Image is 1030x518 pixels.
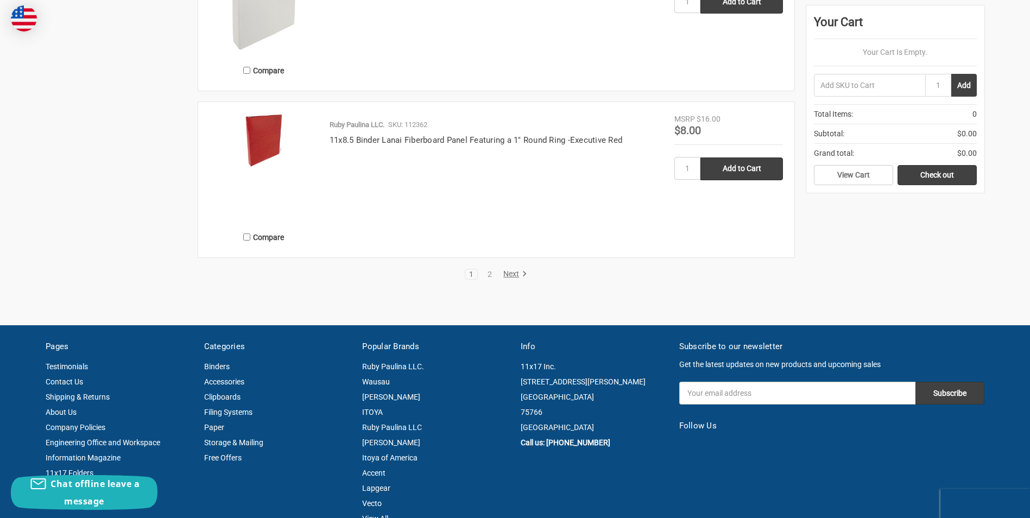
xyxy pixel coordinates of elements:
a: 2 [484,270,496,278]
a: 11x8.5 Binder Lanai Fiberboard Panel Featuring a 1" Round Ring -Executive Red [210,113,318,222]
a: Vecto [362,499,382,508]
div: MSRP [674,113,695,125]
a: About Us [46,408,77,416]
h5: Pages [46,340,193,353]
span: $8.00 [674,124,701,137]
input: Subscribe [915,382,984,405]
span: $0.00 [957,148,977,159]
a: Lapgear [362,484,390,492]
a: [PERSON_NAME] [362,393,420,401]
h5: Follow Us [679,420,984,432]
a: Paper [204,423,224,432]
a: Ruby Paulina LLC [362,423,422,432]
address: 11x17 Inc. [STREET_ADDRESS][PERSON_NAME] [GEOGRAPHIC_DATA] 75766 [GEOGRAPHIC_DATA] [521,359,668,435]
input: Add SKU to Cart [814,74,925,97]
h5: Popular Brands [362,340,509,353]
a: Check out [898,165,977,186]
span: Subtotal: [814,128,844,140]
span: Grand total: [814,148,854,159]
a: [PERSON_NAME] [362,438,420,447]
img: duty and tax information for United States [11,5,37,31]
a: 11x8.5 Binder Lanai Fiberboard Panel Featuring a 1" Round Ring -Executive Red [330,135,622,145]
a: 1 [465,270,477,278]
a: Clipboards [204,393,241,401]
p: Ruby Paulina LLC. [330,119,384,130]
a: Testimonials [46,362,88,371]
a: Next [500,269,527,279]
input: Add to Cart [700,157,783,180]
a: Itoya of America [362,453,418,462]
span: $16.00 [697,115,721,123]
input: Compare [243,233,250,241]
h5: Categories [204,340,351,353]
input: Compare [243,67,250,74]
a: Wausau [362,377,390,386]
span: 0 [972,109,977,120]
a: Contact Us [46,377,83,386]
a: Storage & Mailing [204,438,263,447]
a: Engineering Office and Workspace Information Magazine [46,438,160,462]
a: ITOYA [362,408,383,416]
a: Binders [204,362,230,371]
span: $0.00 [957,128,977,140]
span: Total Items: [814,109,853,120]
a: Shipping & Returns [46,393,110,401]
a: Call us: [PHONE_NUMBER] [521,438,610,447]
label: Compare [210,61,318,79]
a: Accessories [204,377,244,386]
div: Your Cart [814,13,977,39]
iframe: Google Customer Reviews [940,489,1030,518]
a: Company Policies [46,423,105,432]
button: Add [951,74,977,97]
label: Compare [210,228,318,246]
a: Ruby Paulina LLC. [362,362,424,371]
a: Filing Systems [204,408,252,416]
a: 11x17 Folders [46,469,93,477]
a: Free Offers [204,453,242,462]
img: 11x8.5 Binder Lanai Fiberboard Panel Featuring a 1" Round Ring -Executive Red [210,113,318,168]
h5: Subscribe to our newsletter [679,340,984,353]
p: SKU: 112362 [388,119,427,130]
p: Get the latest updates on new products and upcoming sales [679,359,984,370]
a: Accent [362,469,386,477]
a: View Cart [814,165,893,186]
span: Chat offline leave a message [50,478,140,507]
button: Chat offline leave a message [11,475,157,510]
h5: Info [521,340,668,353]
input: Your email address [679,382,915,405]
p: Your Cart Is Empty. [814,47,977,58]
